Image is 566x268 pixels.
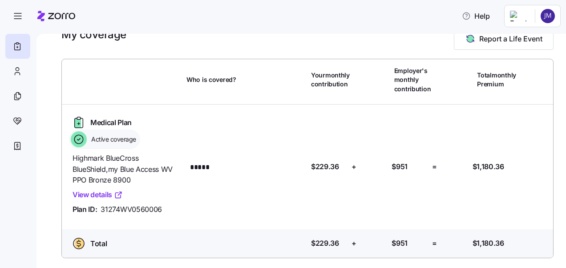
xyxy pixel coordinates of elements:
[61,28,126,41] h1: My coverage
[477,71,516,89] span: Total monthly Premium
[101,204,162,215] span: 31274WV0560006
[541,9,555,23] img: d1e0d8f276a8fa87b677d6b9fb126333
[73,204,97,215] span: Plan ID:
[311,238,339,249] span: $229.36
[352,238,356,249] span: +
[90,117,132,128] span: Medical Plan
[311,161,339,172] span: $229.36
[510,11,528,21] img: Employer logo
[392,161,408,172] span: $951
[462,11,490,21] span: Help
[392,238,408,249] span: $951
[90,238,107,249] span: Total
[394,66,431,93] span: Employer's monthly contribution
[432,161,437,172] span: =
[73,189,123,200] a: View details
[432,238,437,249] span: =
[473,161,504,172] span: $1,180.36
[89,135,136,144] span: Active coverage
[73,153,179,186] span: Highmark BlueCross BlueShield , my Blue Access WV PPO Bronze 8900
[454,28,554,50] button: Report a Life Event
[352,161,356,172] span: +
[455,7,497,25] button: Help
[311,71,350,89] span: Your monthly contribution
[186,75,236,84] span: Who is covered?
[479,33,542,44] span: Report a Life Event
[473,238,504,249] span: $1,180.36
